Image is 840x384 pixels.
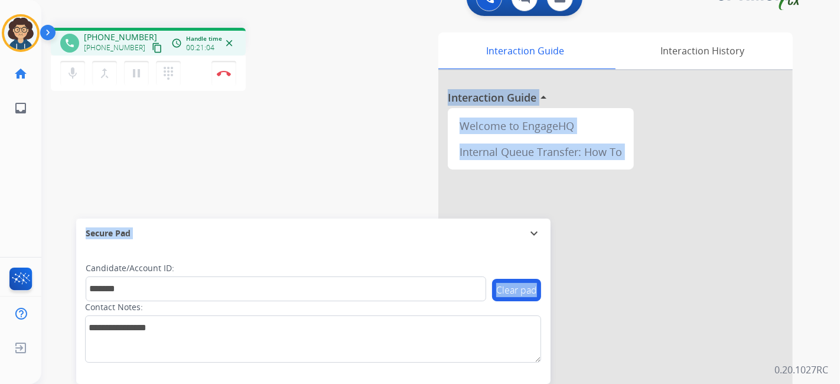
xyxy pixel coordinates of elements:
img: control [217,70,231,76]
mat-icon: access_time [171,38,182,48]
span: [PHONE_NUMBER] [84,31,157,43]
mat-icon: expand_more [527,226,541,240]
div: Welcome to EngageHQ [452,113,629,139]
span: [PHONE_NUMBER] [84,43,145,53]
mat-icon: mic [66,66,80,80]
span: Handle time [186,34,222,43]
label: Contact Notes: [85,301,143,313]
div: Interaction History [613,32,793,69]
mat-icon: content_copy [152,43,162,53]
mat-icon: close [224,38,235,48]
mat-icon: home [14,67,28,81]
mat-icon: pause [129,66,144,80]
mat-icon: phone [64,38,75,48]
span: 00:21:04 [186,43,214,53]
mat-icon: inbox [14,101,28,115]
div: Internal Queue Transfer: How To [452,139,629,165]
span: Secure Pad [86,227,131,239]
mat-icon: dialpad [161,66,175,80]
p: 0.20.1027RC [774,363,828,377]
button: Clear pad [492,279,541,301]
mat-icon: merge_type [97,66,112,80]
label: Candidate/Account ID: [86,262,174,274]
img: avatar [4,17,37,50]
div: Interaction Guide [438,32,613,69]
